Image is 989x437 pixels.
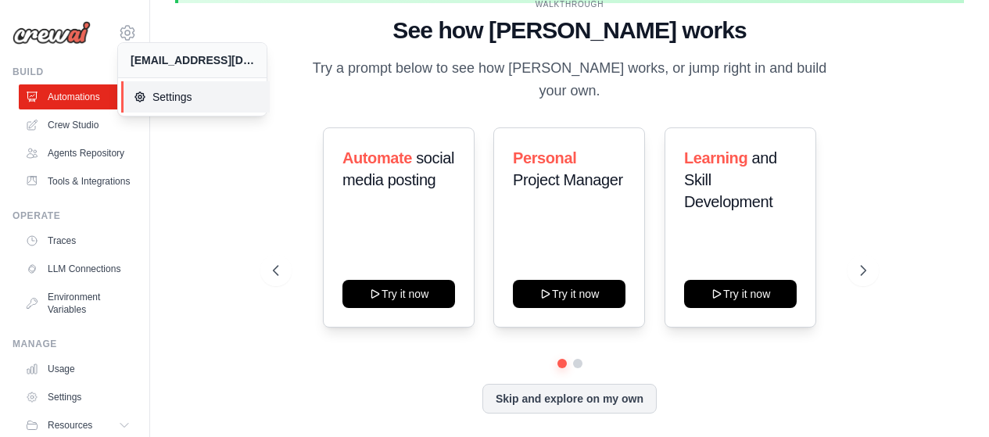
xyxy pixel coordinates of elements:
[684,280,797,308] button: Try it now
[121,81,270,113] a: Settings
[482,384,657,414] button: Skip and explore on my own
[513,280,625,308] button: Try it now
[13,210,137,222] div: Operate
[273,16,866,45] h1: See how [PERSON_NAME] works
[911,362,989,437] div: Widget de chat
[19,256,137,281] a: LLM Connections
[13,66,137,78] div: Build
[19,285,137,322] a: Environment Variables
[342,149,412,167] span: Automate
[19,385,137,410] a: Settings
[19,141,137,166] a: Agents Repository
[684,149,747,167] span: Learning
[131,52,254,68] div: [EMAIL_ADDRESS][DOMAIN_NAME]
[48,419,92,432] span: Resources
[19,113,137,138] a: Crew Studio
[513,149,576,167] span: Personal
[13,338,137,350] div: Manage
[19,169,137,194] a: Tools & Integrations
[13,21,91,45] img: Logo
[134,89,257,105] span: Settings
[911,362,989,437] iframe: Chat Widget
[307,57,833,103] p: Try a prompt below to see how [PERSON_NAME] works, or jump right in and build your own.
[513,171,623,188] span: Project Manager
[684,149,777,210] span: and Skill Development
[19,356,137,381] a: Usage
[342,149,454,188] span: social media posting
[342,280,455,308] button: Try it now
[19,228,137,253] a: Traces
[19,84,137,109] a: Automations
